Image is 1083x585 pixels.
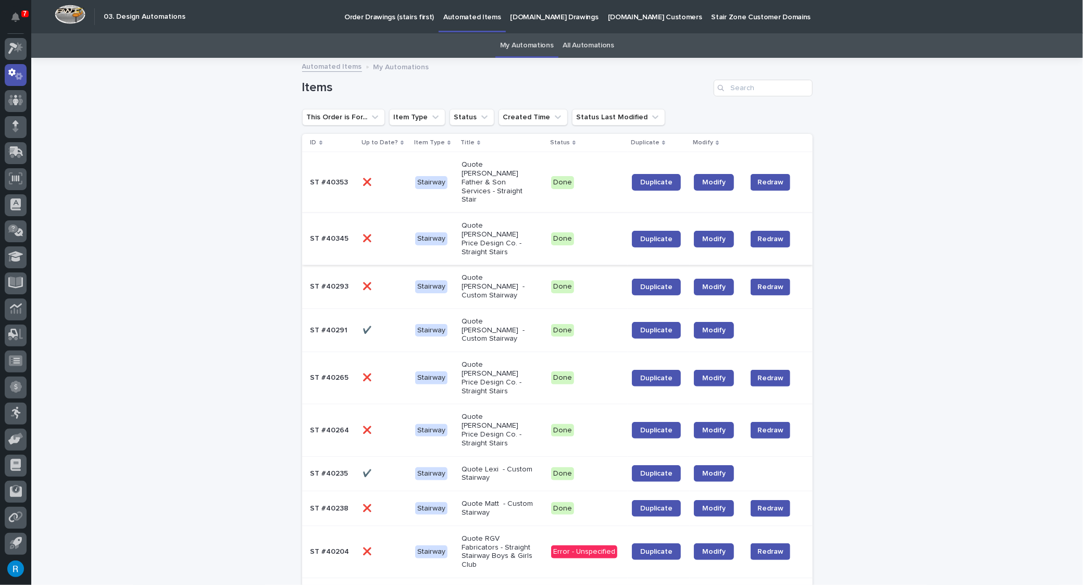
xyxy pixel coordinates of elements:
[550,137,570,148] p: Status
[310,424,352,435] p: ST #40264
[702,235,726,243] span: Modify
[640,375,673,382] span: Duplicate
[5,6,27,28] button: Notifications
[374,60,429,72] p: My Automations
[363,545,374,556] p: ❌
[104,13,185,21] h2: 03. Design Automations
[363,424,374,435] p: ❌
[751,174,790,191] button: Redraw
[363,232,374,243] p: ❌
[310,176,351,187] p: ST #40353
[302,213,813,265] tr: ST #40345ST #40345 ❌❌ StairwayQuote [PERSON_NAME] Price Design Co. - Straight StairsDoneDuplicate...
[702,179,726,186] span: Modify
[462,465,536,483] p: Quote Lexi - Custom Stairway
[414,137,445,148] p: Item Type
[551,324,574,337] div: Done
[551,176,574,189] div: Done
[462,273,536,300] p: Quote [PERSON_NAME] - Custom Stairway
[694,231,734,247] a: Modify
[362,137,398,148] p: Up to Date?
[310,467,351,478] p: ST #40235
[757,373,783,383] span: Redraw
[302,404,813,456] tr: ST #40264ST #40264 ❌❌ StairwayQuote [PERSON_NAME] Price Design Co. - Straight StairsDoneDuplicate...
[702,470,726,477] span: Modify
[363,371,374,382] p: ❌
[757,177,783,188] span: Redraw
[310,502,351,513] p: ST #40238
[363,502,374,513] p: ❌
[751,422,790,439] button: Redraw
[632,500,681,517] a: Duplicate
[302,60,362,72] a: Automated Items
[694,370,734,387] a: Modify
[757,234,783,244] span: Redraw
[415,545,447,558] div: Stairway
[415,232,447,245] div: Stairway
[640,235,673,243] span: Duplicate
[702,283,726,291] span: Modify
[702,375,726,382] span: Modify
[415,176,447,189] div: Stairway
[310,137,317,148] p: ID
[757,546,783,557] span: Redraw
[640,505,673,512] span: Duplicate
[302,352,813,404] tr: ST #40265ST #40265 ❌❌ StairwayQuote [PERSON_NAME] Price Design Co. - Straight StairsDoneDuplicate...
[302,456,813,491] tr: ST #40235ST #40235 ✔️✔️ StairwayQuote Lexi - Custom StairwayDoneDuplicateModify
[632,465,681,482] a: Duplicate
[450,109,494,126] button: Status
[694,543,734,560] a: Modify
[462,160,536,204] p: Quote [PERSON_NAME] Father & Son Services - Straight Stair
[415,467,447,480] div: Stairway
[640,179,673,186] span: Duplicate
[310,324,350,335] p: ST #40291
[632,174,681,191] a: Duplicate
[640,470,673,477] span: Duplicate
[13,13,27,29] div: Notifications7
[551,502,574,515] div: Done
[499,109,568,126] button: Created Time
[460,137,475,148] p: Title
[462,317,536,343] p: Quote [PERSON_NAME] - Custom Stairway
[363,280,374,291] p: ❌
[632,279,681,295] a: Duplicate
[694,422,734,439] a: Modify
[757,503,783,514] span: Redraw
[693,137,713,148] p: Modify
[462,221,536,256] p: Quote [PERSON_NAME] Price Design Co. - Straight Stairs
[702,505,726,512] span: Modify
[694,500,734,517] a: Modify
[310,545,352,556] p: ST #40204
[632,231,681,247] a: Duplicate
[757,425,783,435] span: Redraw
[23,10,27,17] p: 7
[310,232,351,243] p: ST #40345
[751,231,790,247] button: Redraw
[551,280,574,293] div: Done
[551,424,574,437] div: Done
[551,371,574,384] div: Done
[302,308,813,352] tr: ST #40291ST #40291 ✔️✔️ StairwayQuote [PERSON_NAME] - Custom StairwayDoneDuplicateModify
[389,109,445,126] button: Item Type
[415,424,447,437] div: Stairway
[702,427,726,434] span: Modify
[631,137,659,148] p: Duplicate
[702,548,726,555] span: Modify
[551,232,574,245] div: Done
[751,370,790,387] button: Redraw
[563,33,614,58] a: All Automations
[302,526,813,578] tr: ST #40204ST #40204 ❌❌ StairwayQuote RGV Fabricators - Straight Stairway Boys & Girls ClubError - ...
[640,548,673,555] span: Duplicate
[363,324,374,335] p: ✔️
[714,80,813,96] input: Search
[302,152,813,213] tr: ST #40353ST #40353 ❌❌ StairwayQuote [PERSON_NAME] Father & Son Services - Straight StairDoneDupli...
[632,322,681,339] a: Duplicate
[310,371,351,382] p: ST #40265
[632,422,681,439] a: Duplicate
[572,109,665,126] button: Status Last Modified
[751,543,790,560] button: Redraw
[551,545,617,558] div: Error - Unspecified
[694,465,734,482] a: Modify
[462,500,536,517] p: Quote Matt - Custom Stairway
[415,371,447,384] div: Stairway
